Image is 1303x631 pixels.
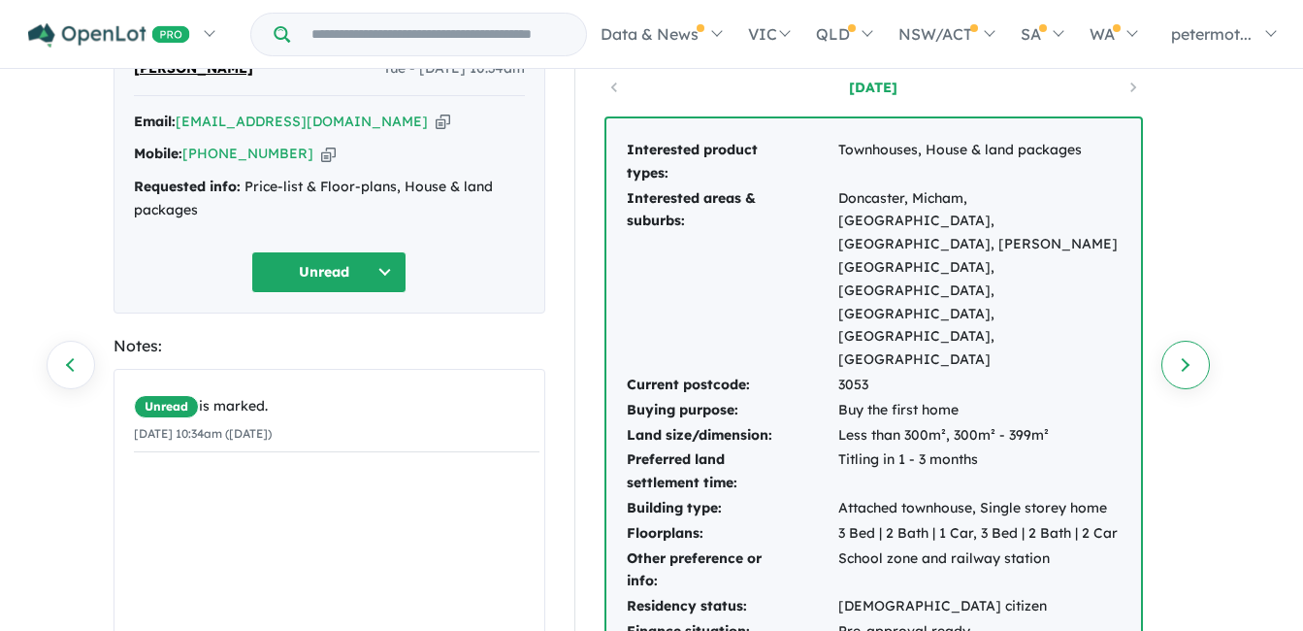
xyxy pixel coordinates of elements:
td: Building type: [626,496,837,521]
td: Other preference or info: [626,547,837,595]
td: Attached townhouse, Single storey home [837,496,1122,521]
a: [DATE] [791,78,956,97]
td: Interested product types: [626,138,837,186]
td: Residency status: [626,594,837,619]
strong: Mobile: [134,145,182,162]
strong: Email: [134,113,176,130]
td: 3 Bed | 2 Bath | 1 Car, 3 Bed | 2 Bath | 2 Car [837,521,1122,547]
td: Buy the first home [837,398,1122,423]
td: Interested areas & suburbs: [626,186,837,373]
button: Unread [251,251,407,293]
td: Townhouses, House & land packages [837,138,1122,186]
td: 3053 [837,373,1122,398]
div: Notes: [114,333,545,359]
td: Doncaster, Micham, [GEOGRAPHIC_DATA], [GEOGRAPHIC_DATA], [PERSON_NAME][GEOGRAPHIC_DATA], [GEOGRAP... [837,186,1122,373]
input: Try estate name, suburb, builder or developer [294,14,582,55]
td: Buying purpose: [626,398,837,423]
td: Land size/dimension: [626,423,837,448]
img: Openlot PRO Logo White [28,23,190,48]
a: [PHONE_NUMBER] [182,145,313,162]
small: [DATE] 10:34am ([DATE]) [134,426,272,441]
button: Copy [321,144,336,164]
span: Unread [134,395,199,418]
div: is marked. [134,395,539,418]
strong: Requested info: [134,178,241,195]
td: School zone and railway station [837,547,1122,595]
td: Preferred land settlement time: [626,448,837,496]
div: Price-list & Floor-plans, House & land packages [134,176,525,222]
td: Titling in 1 - 3 months [837,448,1122,496]
button: Copy [436,112,450,132]
td: Floorplans: [626,521,837,547]
td: [DEMOGRAPHIC_DATA] citizen [837,594,1122,619]
td: Less than 300m², 300m² - 399m² [837,423,1122,448]
span: petermot... [1171,24,1252,44]
a: [EMAIL_ADDRESS][DOMAIN_NAME] [176,113,428,130]
td: Current postcode: [626,373,837,398]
